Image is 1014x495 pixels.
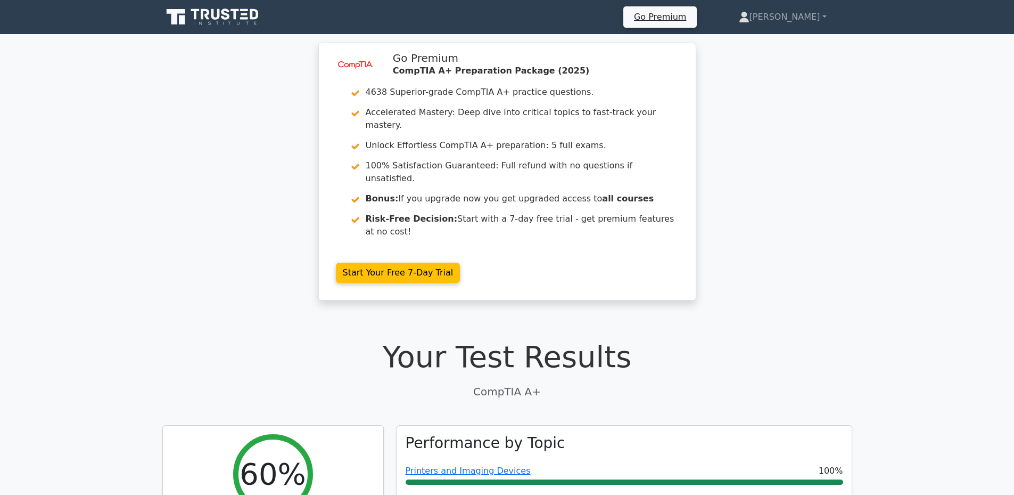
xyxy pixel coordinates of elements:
[336,263,460,283] a: Start Your Free 7-Day Trial
[819,465,843,477] span: 100%
[162,339,852,375] h1: Your Test Results
[406,434,565,452] h3: Performance by Topic
[628,10,693,24] a: Go Premium
[713,6,852,28] a: [PERSON_NAME]
[406,466,531,476] a: Printers and Imaging Devices
[162,384,852,400] p: CompTIA A+
[240,456,306,492] h2: 60%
